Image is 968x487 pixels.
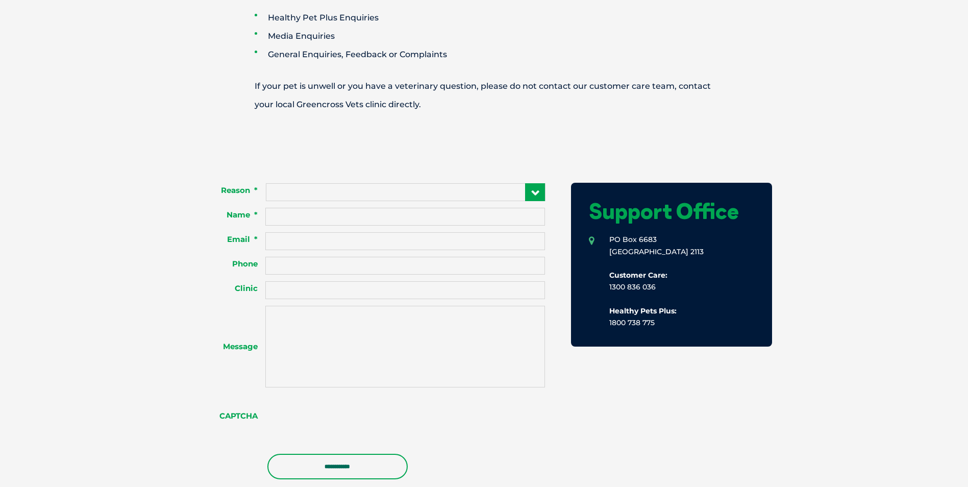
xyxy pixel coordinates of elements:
[609,306,677,315] b: Healthy Pets Plus:
[196,411,266,421] label: CAPTCHA
[196,210,266,220] label: Name
[196,259,266,269] label: Phone
[196,283,266,294] label: Clinic
[219,77,750,114] p: If your pet is unwell or you have a veterinary question, please do not contact our customer care ...
[196,234,266,245] label: Email
[589,234,754,329] li: PO Box 6683 [GEOGRAPHIC_DATA] 2113 1300 836 036 1800 738 775
[196,185,266,196] label: Reason
[265,398,420,437] iframe: reCAPTCHA
[255,27,750,45] li: Media Enquiries
[609,271,667,280] b: Customer Care:
[196,342,266,352] label: Message
[255,9,750,27] li: Healthy Pet Plus Enquiries
[589,201,754,222] h1: Support Office
[255,45,750,64] li: General Enquiries, Feedback or Complaints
